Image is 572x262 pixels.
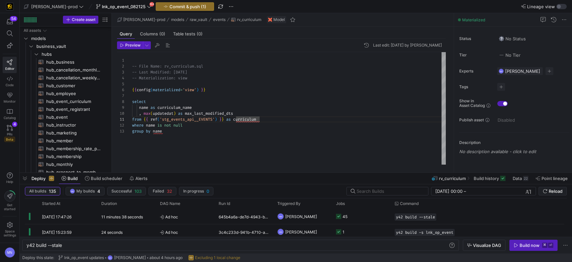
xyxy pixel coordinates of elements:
[135,176,148,181] span: Alerts
[153,189,164,193] span: Failed
[46,137,101,145] span: hub_member​​​​​​​​​​
[22,168,109,176] a: hub_prospect_to_member_conversion​​​​​​​​​​
[22,145,109,152] div: Press SPACE to select this row.
[117,122,124,128] div: 12
[49,189,56,194] span: 135
[22,66,109,74] div: Press SPACE to select this row.
[144,117,146,122] span: {
[464,189,466,194] span: –
[22,58,109,66] div: Press SPACE to select this row.
[46,153,101,160] span: hub_membership​​​​​​​​​​
[22,160,109,168] div: Press SPACE to select this row.
[219,117,222,122] span: }
[150,87,153,92] span: (
[4,116,16,120] span: Catalog
[22,97,109,105] a: hub_event_curriculum​​​​​​​​​​
[117,111,124,116] div: 10
[459,85,492,89] span: Tags
[94,2,153,11] button: lnk_op_event_082125
[46,121,101,129] span: hub_instructor​​​​​​​​​​
[215,209,273,224] div: 645b4a6a-de7d-4943-b795-e8865604af93
[197,32,203,36] span: (0)
[22,113,109,121] div: Press SPACE to select this row.
[97,189,100,194] span: 4
[114,255,146,260] span: [PERSON_NAME]
[117,57,124,63] div: 1
[42,50,108,58] span: hubs
[188,16,209,24] button: raw_vault
[6,83,14,87] span: Code
[159,32,165,36] span: (0)
[396,215,435,219] span: y42 build --stale
[132,129,144,134] span: group
[509,240,558,251] button: Build now⌘⏎
[42,201,60,206] span: Started At
[102,4,146,9] span: lnk_op_event_082125
[499,36,504,41] img: No status
[233,117,256,122] span: curriculum
[72,17,95,22] span: Create asset
[22,160,109,168] a: hub_monthly​​​​​​​​​​
[134,189,142,194] span: 103
[46,113,101,121] span: hub_event​​​​​​​​​​
[117,105,124,111] div: 9
[63,16,98,24] button: Create asset
[3,73,17,90] a: Code
[22,66,109,74] a: hub_cancellation_monthly_forecast​​​​​​​​​​
[150,105,155,110] span: as
[117,81,124,87] div: 5
[116,16,167,24] button: [PERSON_NAME]-prod
[4,137,15,142] span: Beta
[101,214,143,219] y42-duration: 11 minutes 38 seconds
[3,170,17,187] button: Help
[459,140,569,145] p: Description
[343,224,345,240] div: 1
[22,97,109,105] div: Press SPACE to select this row.
[139,105,148,110] span: name
[22,121,109,129] div: Press SPACE to select this row.
[150,111,153,116] span: (
[76,189,95,193] span: My builds
[473,243,501,248] span: Visualize DAG
[22,152,109,160] div: Press SPACE to select this row.
[173,123,183,128] span: null
[467,189,510,194] input: End datetime
[22,82,109,90] div: Press SPACE to select this row.
[117,69,124,75] div: 3
[513,176,522,181] span: Data
[219,201,230,206] span: Run Id
[548,243,553,248] kbd: ⏎
[226,117,231,122] span: as
[22,152,109,160] a: hub_membership​​​​​​​​​​
[157,117,160,122] span: (
[523,176,528,181] div: 22
[499,69,504,74] div: MN
[160,225,211,240] span: Ad hoc
[22,105,109,113] a: hub_event_registrant​​​​​​​​​​
[268,18,272,22] img: undefined
[117,75,124,81] div: 4
[70,189,75,194] div: MN
[146,129,150,134] span: by
[459,36,492,41] span: Status
[6,180,14,184] span: Help
[46,129,101,137] span: hub_marketing​​​​​​​​​​
[12,122,17,127] div: 4
[117,87,124,93] div: 6
[160,117,215,122] span: 'stg_events_api__EVENTS'
[3,122,17,145] a: PRsBeta4
[459,118,484,122] span: Publish asset
[459,69,492,73] span: Experts
[22,58,109,66] a: hub_business​​​​​​​​​​
[215,117,217,122] span: )
[25,187,60,195] button: All builds135
[400,201,419,206] span: Command
[125,43,141,48] span: Preview
[107,187,146,195] button: Successful103
[134,87,137,92] span: {
[31,35,108,42] span: models
[68,176,78,181] span: Build
[22,90,109,97] div: Press SPACE to select this row.
[499,36,526,41] span: No Status
[46,90,101,97] span: hub_employee​​​​​​​​​​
